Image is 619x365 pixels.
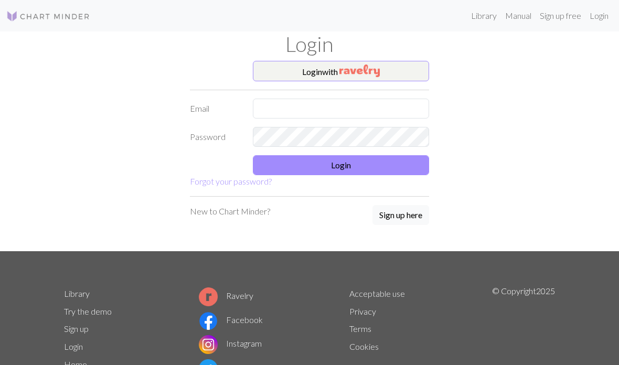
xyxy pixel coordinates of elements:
[339,65,380,77] img: Ravelry
[199,335,218,354] img: Instagram logo
[467,5,501,26] a: Library
[349,306,376,316] a: Privacy
[349,324,371,334] a: Terms
[64,324,89,334] a: Sign up
[190,205,270,218] p: New to Chart Minder?
[349,341,379,351] a: Cookies
[58,31,561,57] h1: Login
[501,5,536,26] a: Manual
[585,5,613,26] a: Login
[253,155,429,175] button: Login
[64,288,90,298] a: Library
[184,99,247,119] label: Email
[64,306,112,316] a: Try the demo
[190,176,272,186] a: Forgot your password?
[199,338,262,348] a: Instagram
[199,315,263,325] a: Facebook
[372,205,429,226] a: Sign up here
[199,291,253,300] a: Ravelry
[184,127,247,147] label: Password
[199,287,218,306] img: Ravelry logo
[349,288,405,298] a: Acceptable use
[64,341,83,351] a: Login
[199,312,218,330] img: Facebook logo
[372,205,429,225] button: Sign up here
[253,61,429,82] button: Loginwith
[536,5,585,26] a: Sign up free
[6,10,90,23] img: Logo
